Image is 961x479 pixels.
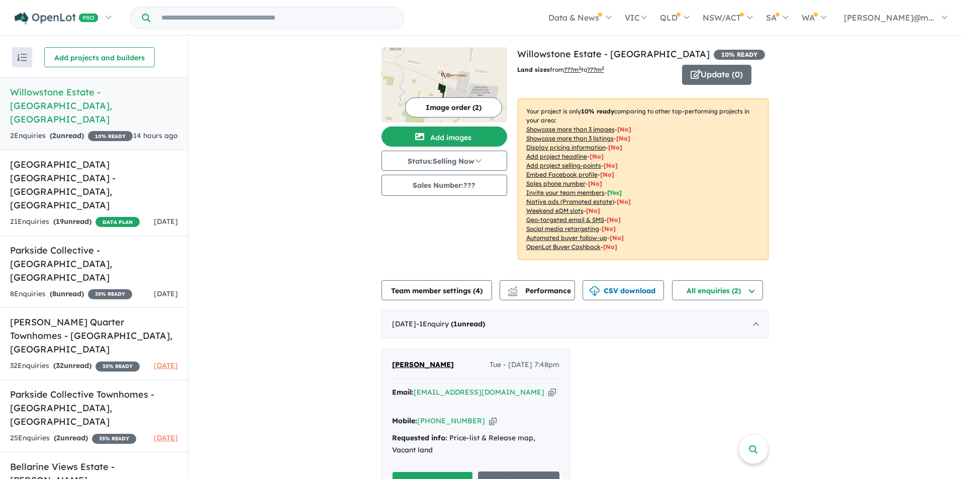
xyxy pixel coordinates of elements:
[392,433,447,442] strong: Requested info:
[564,66,581,73] u: ??? m
[154,217,178,226] span: [DATE]
[392,388,414,397] strong: Email:
[518,98,768,260] p: Your project is only comparing to other top-performing projects in your area: - - - - - - - - - -...
[548,387,556,398] button: Copy
[526,171,598,178] u: Embed Facebook profile
[381,151,507,171] button: Status:Selling Now
[53,361,91,370] strong: ( unread)
[50,131,84,140] strong: ( unread)
[517,66,550,73] b: Land sizes
[10,216,140,228] div: 21 Enquir ies
[56,361,64,370] span: 32
[607,216,621,223] span: [No]
[10,432,136,444] div: 25 Enquir ies
[583,280,664,300] button: CSV download
[586,207,600,214] span: [No]
[526,135,614,142] u: Showcase more than 3 listings
[590,153,604,160] span: [ No ]
[381,175,507,196] button: Sales Number:???
[10,388,178,428] h5: Parkside Collective Townhomes - [GEOGRAPHIC_DATA] , [GEOGRAPHIC_DATA]
[587,66,604,73] u: ???m
[154,361,178,370] span: [DATE]
[500,280,575,300] button: Performance
[10,360,140,372] div: 32 Enquir ies
[526,153,587,160] u: Add project headline
[603,243,617,251] span: [No]
[526,216,604,223] u: Geo-targeted email & SMS
[133,131,178,140] span: 14 hours ago
[451,319,485,328] strong: ( unread)
[526,180,586,187] u: Sales phone number
[56,217,64,226] span: 19
[88,131,133,141] span: 10 % READY
[10,85,178,126] h5: Willowstone Estate - [GEOGRAPHIC_DATA] , [GEOGRAPHIC_DATA]
[526,243,601,251] u: OpenLot Buyer Cashback
[526,144,606,151] u: Display pricing information
[588,180,602,187] span: [ No ]
[610,234,624,242] span: [No]
[154,289,178,298] span: [DATE]
[381,47,507,123] img: Willowstone Estate - Cobblebank
[617,126,631,133] span: [ No ]
[392,359,454,371] a: [PERSON_NAME]
[526,207,584,214] u: Weekend eDM slots
[489,416,497,426] button: Copy
[392,432,559,456] div: Price-list & Release map, Vacant land
[490,359,559,371] span: Tue - [DATE] 7:48pm
[95,217,140,227] span: DATA PLAN
[414,388,544,397] a: [EMAIL_ADDRESS][DOMAIN_NAME]
[581,107,614,115] b: 10 % ready
[714,50,765,60] span: 10 % READY
[381,280,492,300] button: Team member settings (4)
[579,65,581,71] sup: 2
[405,97,502,117] button: Image order (2)
[508,289,518,296] img: bar-chart.svg
[602,65,604,71] sup: 2
[95,362,140,372] span: 35 % READY
[604,162,618,169] span: [ No ]
[417,416,485,425] a: [PHONE_NUMBER]
[526,234,607,242] u: Automated buyer follow-up
[54,433,88,442] strong: ( unread)
[672,280,763,300] button: All enquiries (2)
[152,7,402,29] input: Try estate name, suburb, builder or developer
[607,189,622,196] span: [ Yes ]
[526,225,599,232] u: Social media retargeting
[517,65,675,75] p: from
[10,158,178,212] h5: [GEOGRAPHIC_DATA] [GEOGRAPHIC_DATA] - [GEOGRAPHIC_DATA] , [GEOGRAPHIC_DATA]
[475,286,480,295] span: 4
[10,244,178,284] h5: Parkside Collective - [GEOGRAPHIC_DATA] , [GEOGRAPHIC_DATA]
[381,127,507,147] button: Add images
[10,130,133,142] div: 2 Enquir ies
[602,225,616,232] span: [No]
[590,286,600,296] img: download icon
[381,310,768,338] div: [DATE]
[52,131,56,140] span: 2
[15,12,99,25] img: Openlot PRO Logo White
[154,433,178,442] span: [DATE]
[56,433,60,442] span: 2
[88,289,132,299] span: 35 % READY
[526,198,614,205] u: Native ads (Promoted estate)
[50,289,84,298] strong: ( unread)
[526,189,605,196] u: Invite your team members
[844,13,934,23] span: [PERSON_NAME]@m...
[526,126,615,133] u: Showcase more than 3 images
[10,315,178,356] h5: [PERSON_NAME] Quarter Townhomes - [GEOGRAPHIC_DATA] , [GEOGRAPHIC_DATA]
[52,289,56,298] span: 8
[517,48,710,60] a: Willowstone Estate - [GEOGRAPHIC_DATA]
[453,319,457,328] span: 1
[608,144,622,151] span: [ No ]
[616,135,630,142] span: [ No ]
[44,47,155,67] button: Add projects and builders
[392,360,454,369] span: [PERSON_NAME]
[581,66,604,73] span: to
[416,319,485,328] span: - 1 Enquir y
[509,286,571,295] span: Performance
[53,217,91,226] strong: ( unread)
[682,65,751,85] button: Update (0)
[617,198,631,205] span: [No]
[92,434,136,444] span: 35 % READY
[526,162,601,169] u: Add project selling-points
